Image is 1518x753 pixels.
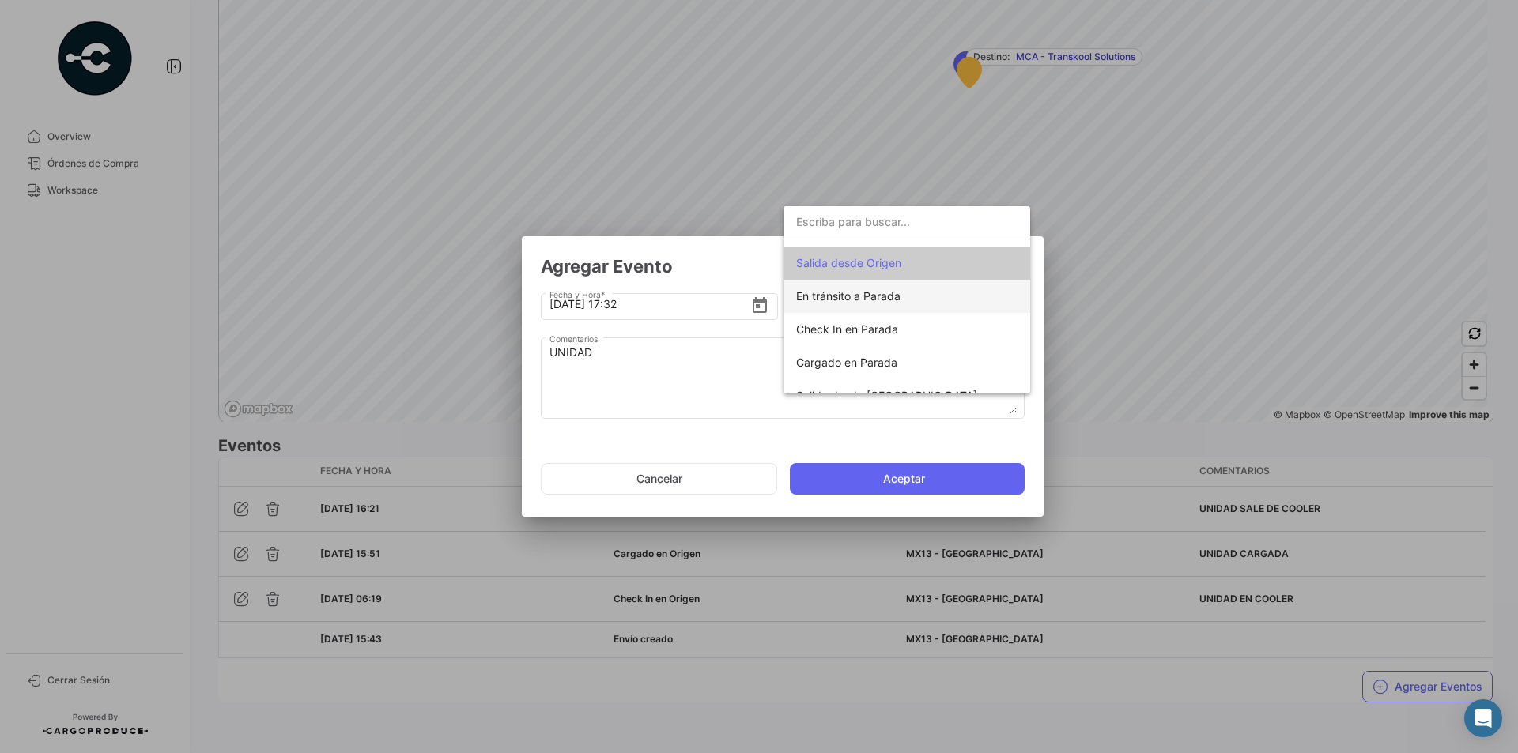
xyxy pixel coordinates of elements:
[796,256,901,269] span: Salida desde Origen
[796,289,901,303] span: En tránsito a Parada
[796,356,897,369] span: Cargado en Parada
[784,205,1030,239] input: dropdown search
[796,322,898,336] span: Check In en Parada
[796,389,977,402] span: Salida desde Parada
[1464,699,1502,737] div: Abrir Intercom Messenger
